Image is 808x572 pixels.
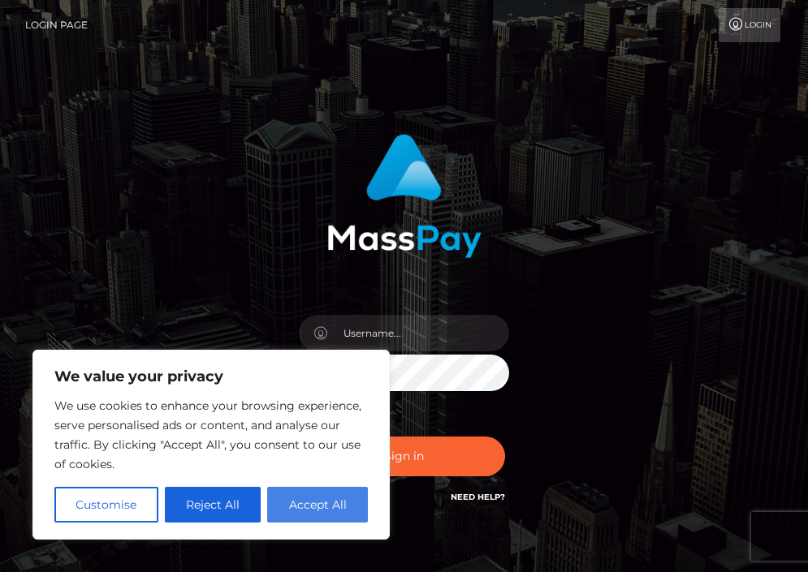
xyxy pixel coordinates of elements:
[328,315,510,351] input: Username...
[165,487,261,523] button: Reject All
[719,8,780,42] a: Login
[327,134,482,258] img: MassPay Login
[54,367,368,386] p: We value your privacy
[32,350,390,540] div: We value your privacy
[267,487,368,523] button: Accept All
[25,8,88,42] a: Login Page
[54,487,158,523] button: Customise
[303,437,506,476] button: Sign in
[451,492,505,502] a: Need Help?
[54,396,368,474] p: We use cookies to enhance your browsing experience, serve personalised ads or content, and analys...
